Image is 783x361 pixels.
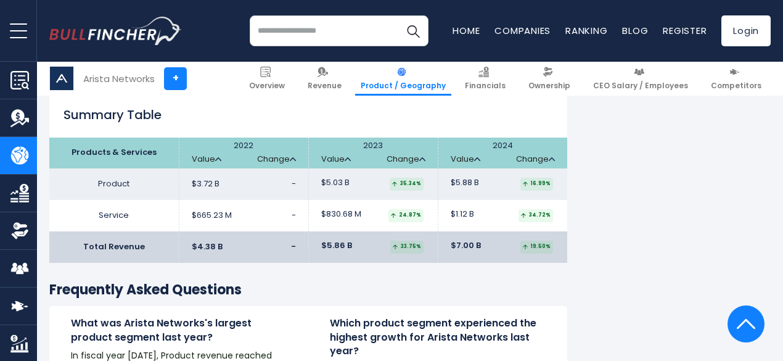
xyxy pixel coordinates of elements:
[192,179,219,189] span: $3.72 B
[520,241,553,254] div: 19.50%
[321,241,352,251] span: $5.86 B
[244,62,290,96] a: Overview
[355,62,451,96] a: Product / Geography
[663,24,707,37] a: Register
[361,81,446,91] span: Product / Geography
[520,178,553,191] div: 16.99%
[588,62,694,96] a: CEO Salary / Employees
[291,241,296,252] span: -
[10,222,29,240] img: Ownership
[388,209,424,222] div: 24.87%
[83,72,155,86] div: Arista Networks
[49,17,182,45] a: Go to homepage
[192,242,223,252] span: $4.38 B
[519,209,553,222] div: 34.72%
[523,62,576,96] a: Ownership
[49,17,182,45] img: bullfincher logo
[330,317,546,358] h4: Which product segment experienced the highest growth for Arista Networks last year?
[49,168,179,200] td: Product
[398,15,428,46] button: Search
[192,210,232,221] span: $665.23 M
[164,67,187,90] a: +
[50,67,73,90] img: ANET logo
[49,231,179,263] td: Total Revenue
[451,209,474,220] span: $1.12 B
[49,200,179,231] td: Service
[721,15,771,46] a: Login
[308,138,438,168] th: 2023
[528,81,570,91] span: Ownership
[593,81,688,91] span: CEO Salary / Employees
[494,24,551,37] a: Companies
[308,81,342,91] span: Revenue
[459,62,511,96] a: Financials
[321,209,361,220] span: $830.68 M
[451,241,481,251] span: $7.00 B
[292,178,296,189] span: -
[451,178,479,188] span: $5.88 B
[516,154,555,165] a: Change
[292,209,296,221] span: -
[179,138,308,168] th: 2022
[390,178,424,191] div: 35.34%
[49,106,567,124] h2: Summary Table
[565,24,607,37] a: Ranking
[438,138,567,168] th: 2024
[390,241,424,254] div: 33.75%
[302,62,347,96] a: Revenue
[711,81,761,91] span: Competitors
[451,154,480,165] a: Value
[192,154,221,165] a: Value
[453,24,480,37] a: Home
[49,281,567,299] h3: Frequently Asked Questions
[622,24,648,37] a: Blog
[257,154,296,165] a: Change
[705,62,767,96] a: Competitors
[321,178,350,188] span: $5.03 B
[71,317,287,344] h4: What was Arista Networks's largest product segment last year?
[249,81,285,91] span: Overview
[465,81,506,91] span: Financials
[49,138,179,168] th: Products & Services
[321,154,351,165] a: Value
[387,154,425,165] a: Change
